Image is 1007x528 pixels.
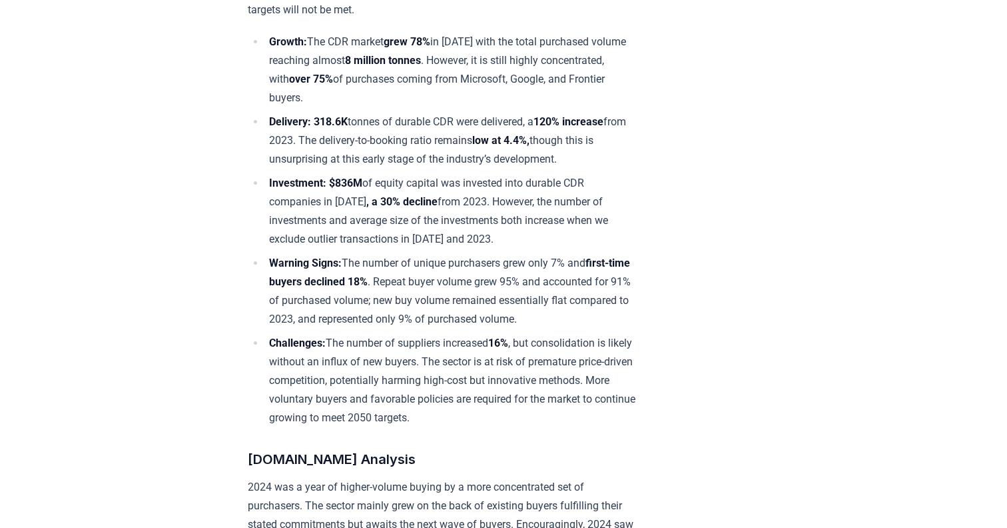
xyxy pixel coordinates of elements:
[265,254,637,329] li: The number of unique purchasers grew only 7% and . Repeat buyer volume grew 95% and accounted for...
[366,195,438,208] strong: , a 30% decline
[265,33,637,107] li: The CDR market in [DATE] with the total purchased volume reaching almost . However, it is still h...
[265,334,637,427] li: The number of suppliers increased , but consolidation is likely without an influx of new buyers. ...
[269,177,362,189] strong: Investment: $836M
[265,174,637,249] li: of equity capital was invested into durable CDR companies in [DATE] from 2023​. However, the numb...
[488,337,508,349] strong: 16%
[345,54,421,67] strong: 8 million tonnes
[269,257,342,269] strong: Warning Signs:
[248,449,637,470] h3: [DOMAIN_NAME] Analysis
[269,35,307,48] strong: Growth:
[269,257,630,288] strong: first-time buyers declined 18%
[269,115,348,128] strong: Delivery: 318.6K
[472,134,529,147] strong: low at 4.4%,
[289,73,333,85] strong: over 75%
[269,337,326,349] strong: Challenges:
[533,115,603,128] strong: 120% increase
[265,113,637,169] li: tonnes of durable CDR were delivered, a from 2023​. The delivery-to-booking ratio remains though ...
[384,35,430,48] strong: grew 78%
